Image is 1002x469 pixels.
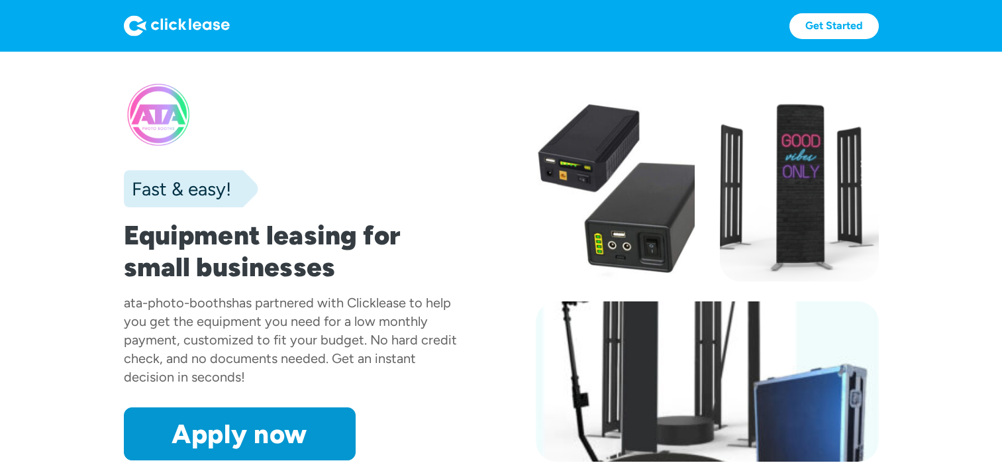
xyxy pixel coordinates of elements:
div: Fast & easy! [124,176,231,202]
a: Apply now [124,407,356,460]
img: Logo [124,15,230,36]
a: Get Started [789,13,879,39]
div: ata-photo-booths [124,295,232,311]
div: has partnered with Clicklease to help you get the equipment you need for a low monthly payment, c... [124,295,457,385]
h1: Equipment leasing for small businesses [124,219,467,283]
